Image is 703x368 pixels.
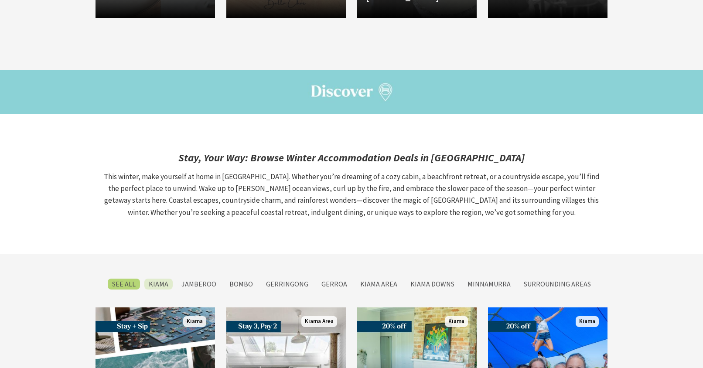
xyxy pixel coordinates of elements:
em: Stay, Your Way: Browse Winter Accommodation Deals in [GEOGRAPHIC_DATA] [178,151,525,164]
label: Surrounding Areas [519,279,595,290]
label: Bombo [225,279,257,290]
label: Minnamurra [463,279,515,290]
p: This winter, make yourself at home in [GEOGRAPHIC_DATA]. Whether you’re dreaming of a cozy cabin,... [100,171,603,218]
span: Kiama Area [301,316,337,327]
label: Gerringong [262,279,313,290]
label: Jamberoo [177,279,221,290]
span: Kiama [576,316,599,327]
label: Kiama Downs [406,279,459,290]
label: Gerroa [317,279,351,290]
label: SEE All [108,279,140,290]
label: Kiama [144,279,173,290]
span: Kiama [183,316,206,327]
label: Kiama Area [356,279,402,290]
span: Kiama [445,316,468,327]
